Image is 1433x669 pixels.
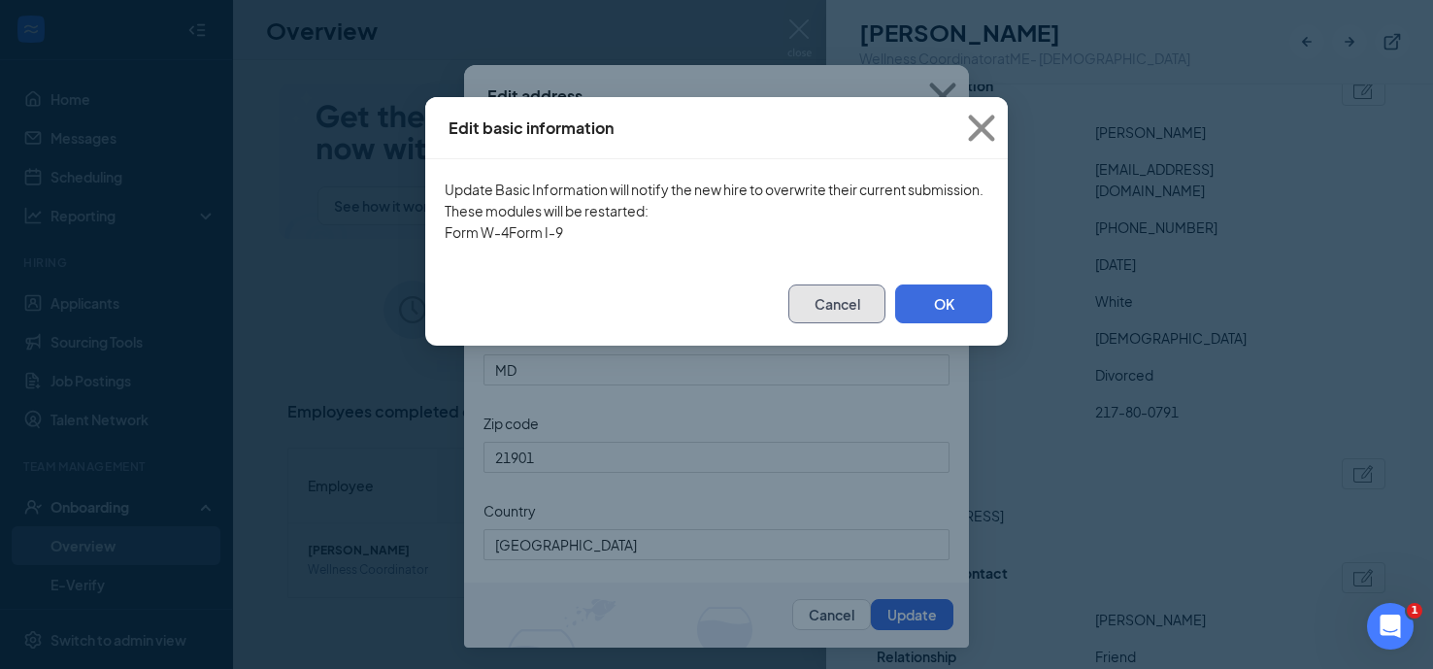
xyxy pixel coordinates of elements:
span: 1 [1407,603,1422,619]
svg: Cross [955,102,1008,154]
span: Update Basic Information will notify the new hire to overwrite their current submission. These mo... [445,179,988,221]
iframe: Intercom live chat [1367,603,1414,650]
span: Form I-9 [509,223,563,241]
span: Form W-4 [445,223,509,241]
button: Close [955,97,1008,159]
button: OK [895,284,992,323]
div: Edit basic information [449,117,614,139]
button: Cancel [788,284,885,323]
